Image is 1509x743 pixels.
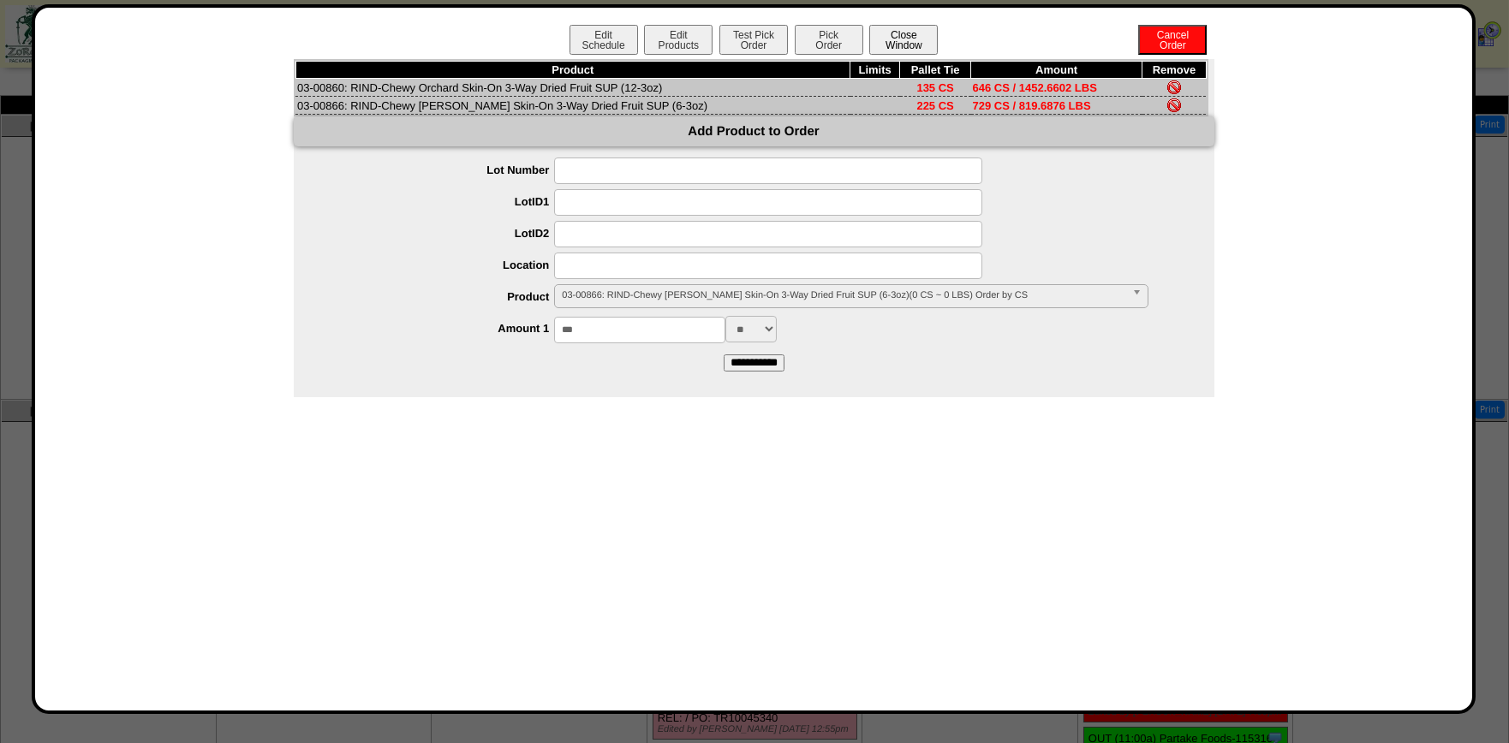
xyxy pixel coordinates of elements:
[916,99,953,112] span: 225 CS
[973,99,1091,112] span: 729 CS / 819.6876 LBS
[868,39,939,51] a: CloseWindow
[294,116,1214,146] div: Add Product to Order
[1138,25,1207,55] button: CancelOrder
[562,285,1124,306] span: 03-00866: RIND-Chewy [PERSON_NAME] Skin-On 3-Way Dried Fruit SUP (6-3oz)(0 CS ~ 0 LBS) Order by CS
[900,62,971,79] th: Pallet Tie
[719,25,788,55] button: Test PickOrder
[973,81,1097,94] span: 646 CS / 1452.6602 LBS
[644,25,713,55] button: EditProducts
[328,322,555,335] label: Amount 1
[850,62,900,79] th: Limits
[1142,62,1207,79] th: Remove
[1167,98,1181,112] img: Remove Item
[295,62,850,79] th: Product
[328,195,555,208] label: LotID1
[1167,80,1181,94] img: Remove Item
[570,25,638,55] button: EditSchedule
[916,81,953,94] span: 135 CS
[328,163,555,176] label: Lot Number
[795,25,863,55] button: PickOrder
[328,259,555,271] label: Location
[971,62,1142,79] th: Amount
[328,290,555,303] label: Product
[295,79,850,97] td: 03-00860: RIND-Chewy Orchard Skin-On 3-Way Dried Fruit SUP (12-3oz)
[869,25,938,55] button: CloseWindow
[328,227,555,240] label: LotID2
[295,97,850,115] td: 03-00866: RIND-Chewy [PERSON_NAME] Skin-On 3-Way Dried Fruit SUP (6-3oz)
